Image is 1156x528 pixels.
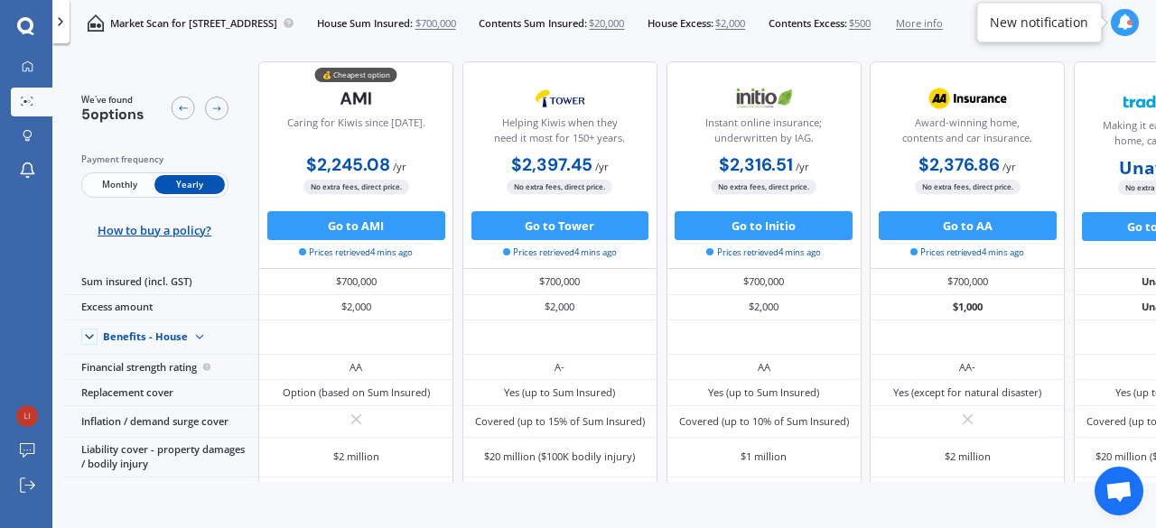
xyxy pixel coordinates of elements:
[1095,467,1143,515] div: Open chat
[667,295,862,320] div: $2,000
[63,269,258,294] div: Sum insured (incl. GST)
[719,153,793,176] b: $2,316.51
[910,246,1024,259] span: Prices retrieved 4 mins ago
[63,438,258,477] div: Liability cover - property damages / bodily injury
[667,269,862,294] div: $700,000
[679,414,849,429] div: Covered (up to 10% of Sum Insured)
[918,153,1000,176] b: $2,376.86
[81,105,144,124] span: 5 options
[870,295,1065,320] div: $1,000
[796,160,809,173] span: / yr
[103,330,188,343] div: Benefits - House
[919,80,1015,116] img: AA.webp
[758,360,770,375] div: AA
[287,116,425,152] div: Caring for Kiwis since [DATE].
[648,16,713,31] span: House Excess:
[299,246,413,259] span: Prices retrieved 4 mins ago
[475,414,645,429] div: Covered (up to 15% of Sum Insured)
[882,116,1052,152] div: Award-winning home, contents and car insurance.
[945,449,991,464] div: $2 million
[306,153,390,176] b: $2,245.08
[675,211,853,240] button: Go to Initio
[915,180,1021,193] span: No extra fees, direct price.
[87,14,104,32] img: home-and-contents.b802091223b8502ef2dd.svg
[879,211,1057,240] button: Go to AA
[317,16,413,31] span: House Sum Insured:
[350,360,362,375] div: AA
[504,385,615,400] div: Yes (up to Sum Insured)
[415,16,456,31] span: $700,000
[555,360,564,375] div: A-
[475,116,645,152] div: Helping Kiwis when they need it most for 150+ years.
[706,246,820,259] span: Prices retrieved 4 mins ago
[303,180,409,193] span: No extra fees, direct price.
[309,80,405,116] img: AMI-text-1.webp
[511,153,592,176] b: $2,397.45
[98,223,211,237] span: How to buy a policy?
[870,269,1065,294] div: $700,000
[393,160,406,173] span: / yr
[715,16,745,31] span: $2,000
[959,360,975,375] div: AA-
[849,16,871,31] span: $500
[188,326,211,349] img: Benefit content down
[283,385,430,400] div: Option (based on Sum Insured)
[63,295,258,320] div: Excess amount
[154,175,225,194] span: Yearly
[16,405,38,427] img: 7c87bc5b9726dfac74ee6476d3e78705
[678,116,848,152] div: Instant online insurance; underwritten by IAG.
[258,269,453,294] div: $700,000
[512,80,608,116] img: Tower.webp
[462,269,657,294] div: $700,000
[267,211,445,240] button: Go to AMI
[503,246,617,259] span: Prices retrieved 4 mins ago
[462,295,657,320] div: $2,000
[711,180,816,193] span: No extra fees, direct price.
[741,449,787,464] div: $1 million
[1002,160,1016,173] span: / yr
[63,380,258,405] div: Replacement cover
[595,160,609,173] span: / yr
[716,80,812,116] img: Initio.webp
[896,16,943,31] span: More info
[484,449,635,464] div: $20 million ($100K bodily injury)
[63,477,258,503] div: Retaining wall cover
[63,406,258,438] div: Inflation / demand surge cover
[479,16,587,31] span: Contents Sum Insured:
[507,180,612,193] span: No extra fees, direct price.
[589,16,624,31] span: $20,000
[81,94,144,107] span: We've found
[84,175,154,194] span: Monthly
[258,295,453,320] div: $2,000
[893,385,1041,400] div: Yes (except for natural disaster)
[471,211,649,240] button: Go to Tower
[110,16,277,31] p: Market Scan for [STREET_ADDRESS]
[63,355,258,380] div: Financial strength rating
[333,449,379,464] div: $2 million
[315,68,397,82] div: 💰 Cheapest option
[81,153,228,167] div: Payment frequency
[990,14,1088,32] div: New notification
[769,16,847,31] span: Contents Excess:
[708,385,819,400] div: Yes (up to Sum Insured)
